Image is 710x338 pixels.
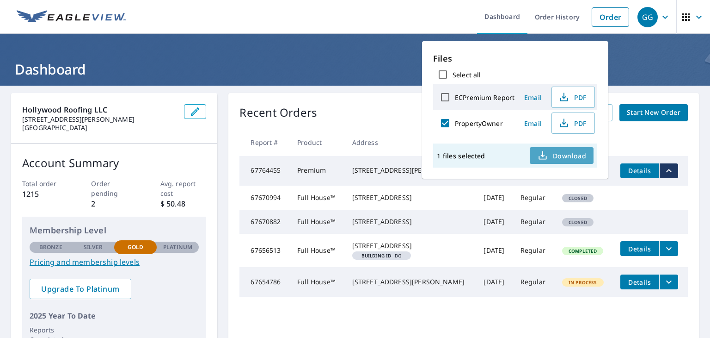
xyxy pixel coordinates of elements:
th: Report # [239,129,290,156]
div: [STREET_ADDRESS][PERSON_NAME] [352,277,469,287]
span: Details [626,244,654,253]
p: [GEOGRAPHIC_DATA] [22,124,177,132]
span: Email [522,93,544,102]
td: Regular [513,210,555,234]
span: Upgrade To Platinum [37,284,124,294]
p: 1215 [22,188,68,200]
td: [DATE] [476,186,513,210]
button: PDF [551,113,595,134]
p: Recent Orders [239,104,317,121]
h1: Dashboard [11,60,699,79]
p: Files [433,52,597,65]
th: Address [345,129,477,156]
div: GG [637,7,658,27]
td: Regular [513,234,555,267]
div: [STREET_ADDRESS] [352,241,469,250]
em: Building ID [361,253,392,258]
p: 1 files selected [437,151,485,160]
a: Order [592,7,629,27]
td: [DATE] [476,267,513,297]
button: Download [530,147,594,164]
p: Gold [128,243,143,251]
td: Regular [513,186,555,210]
td: Full House™ [290,210,345,234]
p: Hollywood Roofing LLC [22,104,177,115]
td: Premium [290,156,345,186]
span: Closed [563,219,593,225]
td: 67656513 [239,234,290,267]
div: [STREET_ADDRESS] [352,217,469,226]
p: Account Summary [22,155,206,171]
td: [DATE] [476,234,513,267]
span: PDF [557,92,587,103]
p: Order pending [91,179,137,198]
span: Email [522,119,544,128]
p: Platinum [163,243,192,251]
button: detailsBtn-67656513 [620,241,659,256]
span: Download [537,150,586,161]
p: Silver [84,243,103,251]
label: PropertyOwner [455,119,503,128]
td: 67654786 [239,267,290,297]
span: Completed [563,248,602,254]
button: filesDropdownBtn-67764455 [659,163,678,178]
div: [STREET_ADDRESS] [352,193,469,202]
td: Full House™ [290,186,345,210]
p: [STREET_ADDRESS][PERSON_NAME] [22,115,177,124]
td: Full House™ [290,234,345,267]
p: 2025 Year To Date [30,310,199,321]
p: Membership Level [30,224,199,237]
a: Upgrade To Platinum [30,279,131,299]
button: PDF [551,87,595,108]
img: EV Logo [17,10,126,24]
span: DG [356,253,407,258]
span: In Process [563,279,603,286]
p: Total order [22,179,68,188]
td: Full House™ [290,267,345,297]
span: PDF [557,118,587,129]
span: Start New Order [627,107,680,119]
button: filesDropdownBtn-67654786 [659,275,678,289]
span: Details [626,278,654,287]
button: detailsBtn-67654786 [620,275,659,289]
td: 67670882 [239,210,290,234]
td: 67670994 [239,186,290,210]
button: Email [518,116,548,131]
p: Avg. report cost [160,179,207,198]
td: Regular [513,267,555,297]
td: 67764455 [239,156,290,186]
a: Start New Order [619,104,688,121]
th: Product [290,129,345,156]
label: ECPremium Report [455,93,514,102]
td: [DATE] [476,210,513,234]
div: [STREET_ADDRESS][PERSON_NAME] [352,166,469,175]
button: Email [518,90,548,105]
button: filesDropdownBtn-67656513 [659,241,678,256]
a: Pricing and membership levels [30,257,199,268]
span: Details [626,166,654,175]
p: Bronze [39,243,62,251]
button: detailsBtn-67764455 [620,163,659,178]
p: $ 50.48 [160,198,207,209]
p: 2 [91,198,137,209]
span: Closed [563,195,593,201]
label: Select all [453,70,481,79]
